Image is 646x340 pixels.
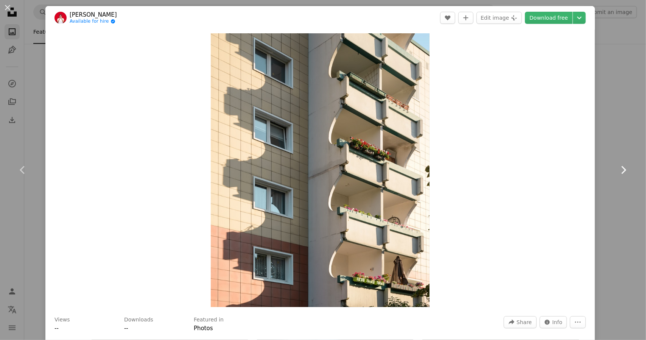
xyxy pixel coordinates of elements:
button: More Actions [570,316,586,328]
img: Go to Marcus Lenk's profile [54,12,67,24]
a: Next [601,134,646,206]
span: -- [124,325,128,332]
a: Download free [525,12,573,24]
span: -- [54,325,59,332]
button: Edit image [476,12,522,24]
h3: Views [54,316,70,324]
img: Modern apartment building with balconies and windows [211,33,430,307]
button: Zoom in on this image [211,33,430,307]
span: Info [553,317,563,328]
button: Add to Collection [458,12,473,24]
h3: Downloads [124,316,153,324]
button: Choose download size [573,12,586,24]
button: -- [54,324,59,333]
h3: Featured in [194,316,224,324]
button: -- [124,324,128,333]
button: Share this image [504,316,536,328]
a: [PERSON_NAME] [70,11,117,19]
span: Share [517,317,532,328]
button: Stats about this image [540,316,567,328]
a: Photos [194,325,213,332]
button: Like [440,12,455,24]
a: Available for hire [70,19,117,25]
